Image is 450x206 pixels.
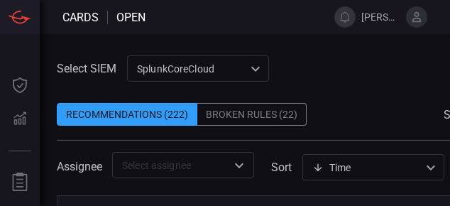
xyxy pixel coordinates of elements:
[57,160,102,173] span: Assignee
[137,62,246,76] p: SplunkCoreCloud
[57,62,116,75] label: Select SIEM
[3,166,37,200] button: Reports
[116,11,146,24] span: open
[62,11,99,24] span: Cards
[229,156,249,175] button: Open
[57,103,197,126] div: Recommendations (222)
[3,102,37,136] button: Detections
[271,161,292,174] label: sort
[312,161,422,175] div: Time
[361,11,400,23] span: [PERSON_NAME][EMAIL_ADDRESS][PERSON_NAME][DOMAIN_NAME]
[197,103,307,126] div: Broken Rules (22)
[3,68,37,102] button: Dashboard
[116,156,226,174] input: Select assignee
